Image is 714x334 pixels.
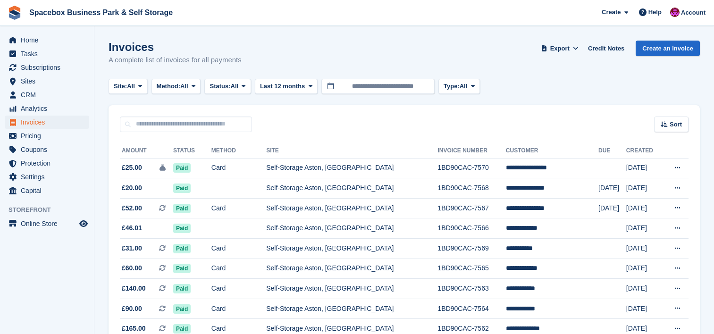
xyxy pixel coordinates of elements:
span: £60.00 [122,263,142,273]
td: 1BD90CAC-7565 [438,259,506,279]
span: All [180,82,188,91]
a: Spacebox Business Park & Self Storage [25,5,176,20]
td: 1BD90CAC-7570 [438,158,506,178]
span: Storefront [8,205,94,215]
span: Home [21,33,77,47]
a: menu [5,170,89,184]
th: Due [598,143,626,159]
span: Account [681,8,706,17]
span: Paid [173,163,191,173]
button: Site: All [109,79,148,94]
td: Card [211,279,266,299]
a: menu [5,143,89,156]
span: Help [648,8,662,17]
span: Settings [21,170,77,184]
td: [DATE] [626,178,662,199]
td: Self-Storage Aston, [GEOGRAPHIC_DATA] [266,158,437,178]
span: Paid [173,204,191,213]
a: Create an Invoice [636,41,700,56]
td: Card [211,239,266,259]
a: menu [5,157,89,170]
td: 1BD90CAC-7567 [438,198,506,218]
td: Self-Storage Aston, [GEOGRAPHIC_DATA] [266,198,437,218]
span: £46.01 [122,223,142,233]
span: Site: [114,82,127,91]
span: Capital [21,184,77,197]
td: [DATE] [626,198,662,218]
th: Created [626,143,662,159]
span: £31.00 [122,243,142,253]
span: £20.00 [122,183,142,193]
span: Sort [670,120,682,129]
span: Paid [173,264,191,273]
th: Invoice Number [438,143,506,159]
td: [DATE] [626,279,662,299]
button: Status: All [204,79,251,94]
a: menu [5,75,89,88]
td: Self-Storage Aston, [GEOGRAPHIC_DATA] [266,178,437,199]
span: Paid [173,304,191,314]
span: Online Store [21,217,77,230]
a: Credit Notes [584,41,628,56]
span: Pricing [21,129,77,142]
td: Self-Storage Aston, [GEOGRAPHIC_DATA] [266,218,437,239]
span: CRM [21,88,77,101]
span: Paid [173,324,191,334]
td: [DATE] [626,218,662,239]
span: Type: [444,82,460,91]
a: menu [5,61,89,74]
th: Customer [506,143,598,159]
td: 1BD90CAC-7569 [438,239,506,259]
td: Card [211,259,266,279]
img: Shitika Balanath [670,8,680,17]
th: Status [173,143,211,159]
td: [DATE] [598,198,626,218]
span: Coupons [21,143,77,156]
span: Tasks [21,47,77,60]
span: Method: [157,82,181,91]
span: Invoices [21,116,77,129]
span: All [127,82,135,91]
span: Sites [21,75,77,88]
span: £52.00 [122,203,142,213]
td: Card [211,299,266,319]
td: [DATE] [626,259,662,279]
span: £140.00 [122,284,146,293]
a: menu [5,217,89,230]
span: £165.00 [122,324,146,334]
span: Paid [173,244,191,253]
a: menu [5,102,89,115]
span: £90.00 [122,304,142,314]
span: Paid [173,284,191,293]
td: 1BD90CAC-7563 [438,279,506,299]
img: stora-icon-8386f47178a22dfd0bd8f6a31ec36ba5ce8667c1dd55bd0f319d3a0aa187defe.svg [8,6,22,20]
span: All [231,82,239,91]
h1: Invoices [109,41,242,53]
td: [DATE] [598,178,626,199]
span: Last 12 months [260,82,305,91]
td: Self-Storage Aston, [GEOGRAPHIC_DATA] [266,299,437,319]
a: menu [5,184,89,197]
a: menu [5,129,89,142]
button: Type: All [438,79,480,94]
td: 1BD90CAC-7568 [438,178,506,199]
span: Analytics [21,102,77,115]
a: menu [5,116,89,129]
td: Self-Storage Aston, [GEOGRAPHIC_DATA] [266,259,437,279]
a: menu [5,33,89,47]
td: [DATE] [626,239,662,259]
span: £25.00 [122,163,142,173]
button: Method: All [151,79,201,94]
td: 1BD90CAC-7566 [438,218,506,239]
td: [DATE] [626,158,662,178]
th: Amount [120,143,173,159]
td: Card [211,198,266,218]
span: Paid [173,184,191,193]
th: Site [266,143,437,159]
td: 1BD90CAC-7564 [438,299,506,319]
th: Method [211,143,266,159]
a: menu [5,88,89,101]
span: Paid [173,224,191,233]
td: Card [211,158,266,178]
span: Status: [210,82,230,91]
